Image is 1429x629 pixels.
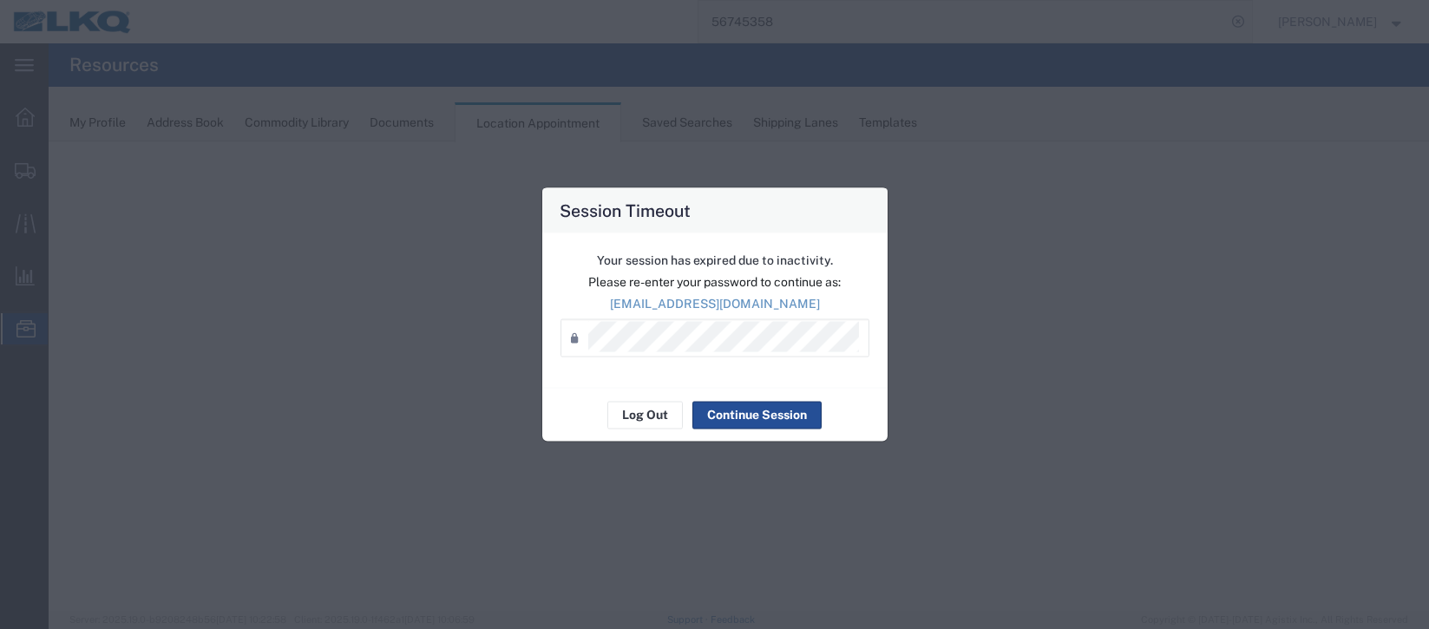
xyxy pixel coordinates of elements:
h4: Session Timeout [560,197,691,222]
button: Continue Session [692,401,822,429]
p: [EMAIL_ADDRESS][DOMAIN_NAME] [560,294,869,312]
p: Please re-enter your password to continue as: [560,272,869,291]
button: Log Out [607,401,683,429]
p: Your session has expired due to inactivity. [560,251,869,269]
